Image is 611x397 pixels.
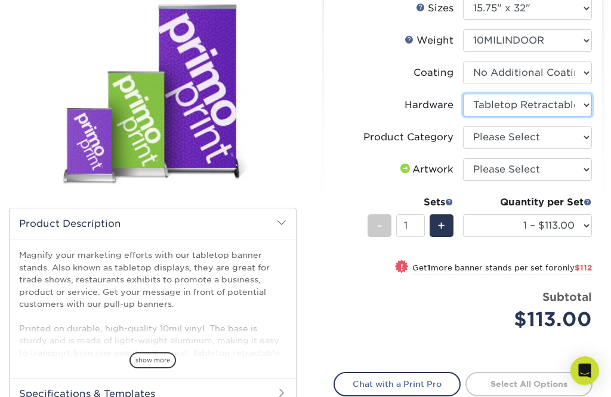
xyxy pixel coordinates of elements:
[398,162,453,177] div: Artwork
[472,305,592,334] div: $113.00
[413,66,453,80] div: Coating
[412,263,592,275] small: Get more banner stands per set for
[405,98,453,112] div: Hardware
[557,263,592,272] span: only
[129,352,176,368] span: show more
[416,1,453,16] div: Sizes
[542,290,592,303] strong: Subtotal
[570,356,599,385] div: Open Intercom Messenger
[465,372,593,396] a: Select All Options
[437,217,445,235] span: +
[334,372,461,396] a: Chat with a Print Pro
[363,130,453,144] div: Product Category
[575,263,592,272] span: $112
[19,249,286,383] p: Magnify your marketing efforts with our tabletop banner stands. Also known as tabletop displays, ...
[400,261,403,273] span: !
[463,195,592,210] div: Quantity per Set
[427,263,431,272] strong: 1
[368,195,453,210] div: Sets
[10,208,296,239] h2: Product Description
[405,33,453,48] div: Weight
[377,217,382,235] span: -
